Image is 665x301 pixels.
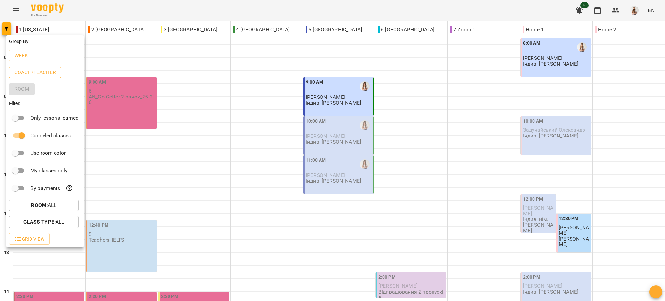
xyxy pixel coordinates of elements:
p: Use room color [31,149,66,157]
button: Grid View [9,233,50,245]
button: Coach/Teacher [9,67,61,78]
p: By payments [31,184,60,192]
div: Group By: [6,35,84,47]
div: Filter: [6,98,84,109]
p: Week [14,52,28,59]
button: Class Type:All [9,216,79,228]
p: All [31,202,56,209]
button: Week [9,50,33,61]
p: Canceled classes [31,132,71,139]
span: Grid View [14,235,44,243]
p: Only lessons learned [31,114,79,122]
p: My classes only [31,167,67,175]
button: Room:All [9,200,79,211]
p: All [23,218,64,226]
p: Coach/Teacher [14,69,56,76]
b: Class Type : [23,219,56,225]
b: Room : [31,202,48,208]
